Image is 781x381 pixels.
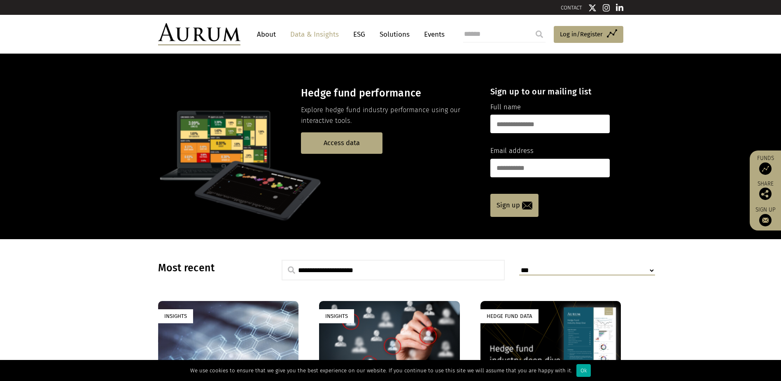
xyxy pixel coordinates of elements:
[754,181,777,200] div: Share
[754,155,777,175] a: Funds
[349,27,369,42] a: ESG
[158,23,240,45] img: Aurum
[158,262,261,274] h3: Most recent
[759,214,772,226] img: Sign up to our newsletter
[253,27,280,42] a: About
[560,29,603,39] span: Log in/Register
[531,26,548,42] input: Submit
[490,194,539,217] a: Sign up
[301,105,476,127] p: Explore hedge fund industry performance using our interactive tools.
[754,206,777,226] a: Sign up
[420,27,445,42] a: Events
[588,4,597,12] img: Twitter icon
[603,4,610,12] img: Instagram icon
[759,162,772,175] img: Access Funds
[480,309,539,323] div: Hedge Fund Data
[490,102,521,113] label: Full name
[375,27,414,42] a: Solutions
[288,266,295,274] img: search.svg
[490,87,610,96] h4: Sign up to our mailing list
[286,27,343,42] a: Data & Insights
[301,87,476,99] h3: Hedge fund performance
[522,202,532,209] img: email-icon
[319,309,354,323] div: Insights
[759,188,772,200] img: Share this post
[561,5,582,11] a: CONTACT
[301,132,382,153] a: Access data
[554,26,623,43] a: Log in/Register
[576,364,591,377] div: Ok
[616,4,623,12] img: Linkedin icon
[158,309,193,323] div: Insights
[490,146,534,156] label: Email address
